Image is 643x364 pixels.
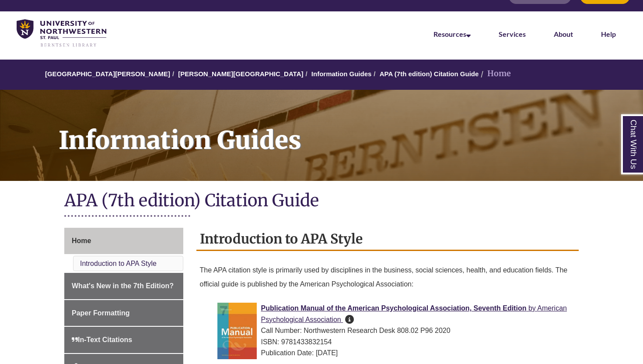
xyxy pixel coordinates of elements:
a: What's New in the 7th Edition? [64,273,183,299]
span: Paper Formatting [72,309,129,317]
span: Home [72,237,91,244]
div: Call Number: Northwestern Research Desk 808.02 P96 2020 [217,325,572,336]
a: Publication Manual of the American Psychological Association, Seventh Edition by American Psychol... [261,304,567,323]
span: In-Text Citations [72,336,132,343]
p: The APA citation style is primarily used by disciplines in the business, social sciences, health,... [200,260,576,295]
a: Help [601,30,616,38]
span: Publication Manual of the American Psychological Association, Seventh Edition [261,304,527,312]
a: Introduction to APA Style [80,260,157,267]
span: What's New in the 7th Edition? [72,282,174,290]
img: UNWSP Library Logo [17,19,106,48]
span: American Psychological Association [261,304,567,323]
a: [GEOGRAPHIC_DATA][PERSON_NAME] [45,70,170,78]
a: In-Text Citations [64,327,183,353]
div: ISBN: 9781433832154 [217,336,572,348]
h2: Introduction to APA Style [196,228,579,251]
li: Home [479,67,511,80]
h1: Information Guides [49,90,643,170]
div: Publication Date: [DATE] [217,347,572,359]
a: [PERSON_NAME][GEOGRAPHIC_DATA] [178,70,303,78]
a: Services [499,30,526,38]
a: APA (7th edition) Citation Guide [380,70,479,78]
a: Resources [433,30,471,38]
a: Home [64,228,183,254]
a: Paper Formatting [64,300,183,326]
a: Information Guides [311,70,372,78]
h1: APA (7th edition) Citation Guide [64,190,579,213]
a: About [554,30,573,38]
span: by [528,304,536,312]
